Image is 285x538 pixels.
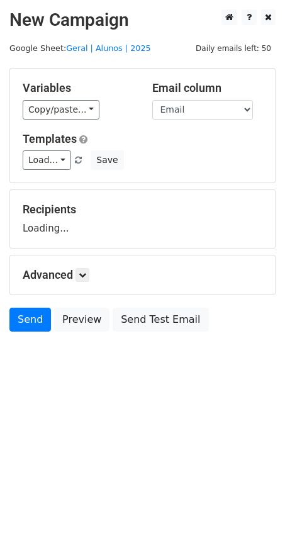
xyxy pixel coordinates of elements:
[23,132,77,145] a: Templates
[9,43,151,53] small: Google Sheet:
[23,81,133,95] h5: Variables
[23,150,71,170] a: Load...
[91,150,123,170] button: Save
[23,203,262,235] div: Loading...
[9,9,276,31] h2: New Campaign
[66,43,150,53] a: Geral | Alunos | 2025
[191,43,276,53] a: Daily emails left: 50
[152,81,263,95] h5: Email column
[23,203,262,216] h5: Recipients
[23,268,262,282] h5: Advanced
[23,100,99,120] a: Copy/paste...
[54,308,109,332] a: Preview
[113,308,208,332] a: Send Test Email
[9,308,51,332] a: Send
[191,42,276,55] span: Daily emails left: 50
